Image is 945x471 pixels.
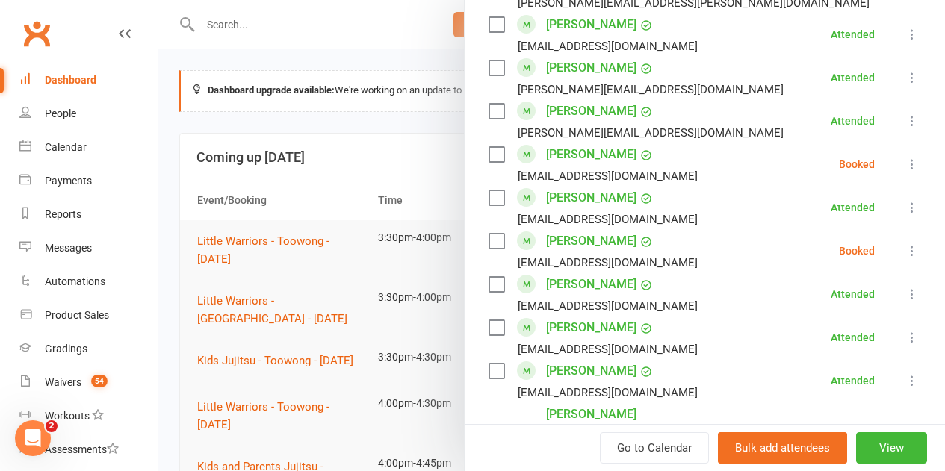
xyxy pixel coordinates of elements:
[19,231,158,265] a: Messages
[19,265,158,299] a: Automations
[831,289,875,299] div: Attended
[19,332,158,366] a: Gradings
[15,420,51,456] iframe: Intercom live chat
[546,143,636,166] a: [PERSON_NAME]
[19,198,158,231] a: Reports
[831,202,875,213] div: Attended
[600,432,709,464] a: Go to Calendar
[831,29,875,40] div: Attended
[45,309,109,321] div: Product Sales
[518,80,784,99] div: [PERSON_NAME][EMAIL_ADDRESS][DOMAIN_NAME]
[518,340,698,359] div: [EMAIL_ADDRESS][DOMAIN_NAME]
[45,175,92,187] div: Payments
[546,229,636,253] a: [PERSON_NAME]
[518,383,698,402] div: [EMAIL_ADDRESS][DOMAIN_NAME]
[546,272,636,296] a: [PERSON_NAME]
[19,131,158,164] a: Calendar
[18,15,55,52] a: Clubworx
[546,56,636,80] a: [PERSON_NAME]
[831,332,875,343] div: Attended
[831,116,875,126] div: Attended
[546,316,636,340] a: [PERSON_NAME]
[45,343,87,355] div: Gradings
[546,99,636,123] a: [PERSON_NAME]
[518,123,784,143] div: [PERSON_NAME][EMAIL_ADDRESS][DOMAIN_NAME]
[19,433,158,467] a: Assessments
[19,97,158,131] a: People
[45,443,119,455] div: Assessments
[831,72,875,83] div: Attended
[45,275,105,287] div: Automations
[19,399,158,433] a: Workouts
[856,432,927,464] button: View
[518,37,698,56] div: [EMAIL_ADDRESS][DOMAIN_NAME]
[45,74,96,86] div: Dashboard
[546,186,636,210] a: [PERSON_NAME]
[19,299,158,332] a: Product Sales
[45,141,87,153] div: Calendar
[46,420,58,432] span: 2
[45,376,81,388] div: Waivers
[45,107,76,119] div: People
[19,366,158,399] a: Waivers 54
[546,13,636,37] a: [PERSON_NAME]
[518,253,698,272] div: [EMAIL_ADDRESS][DOMAIN_NAME]
[839,246,875,256] div: Booked
[45,208,81,220] div: Reports
[19,63,158,97] a: Dashboard
[718,432,847,464] button: Bulk add attendees
[518,210,698,229] div: [EMAIL_ADDRESS][DOMAIN_NAME]
[45,242,92,254] div: Messages
[45,410,90,422] div: Workouts
[19,164,158,198] a: Payments
[91,375,108,387] span: 54
[518,166,698,186] div: [EMAIL_ADDRESS][DOMAIN_NAME]
[831,375,875,386] div: Attended
[518,296,698,316] div: [EMAIL_ADDRESS][DOMAIN_NAME]
[839,159,875,169] div: Booked
[546,359,636,383] a: [PERSON_NAME]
